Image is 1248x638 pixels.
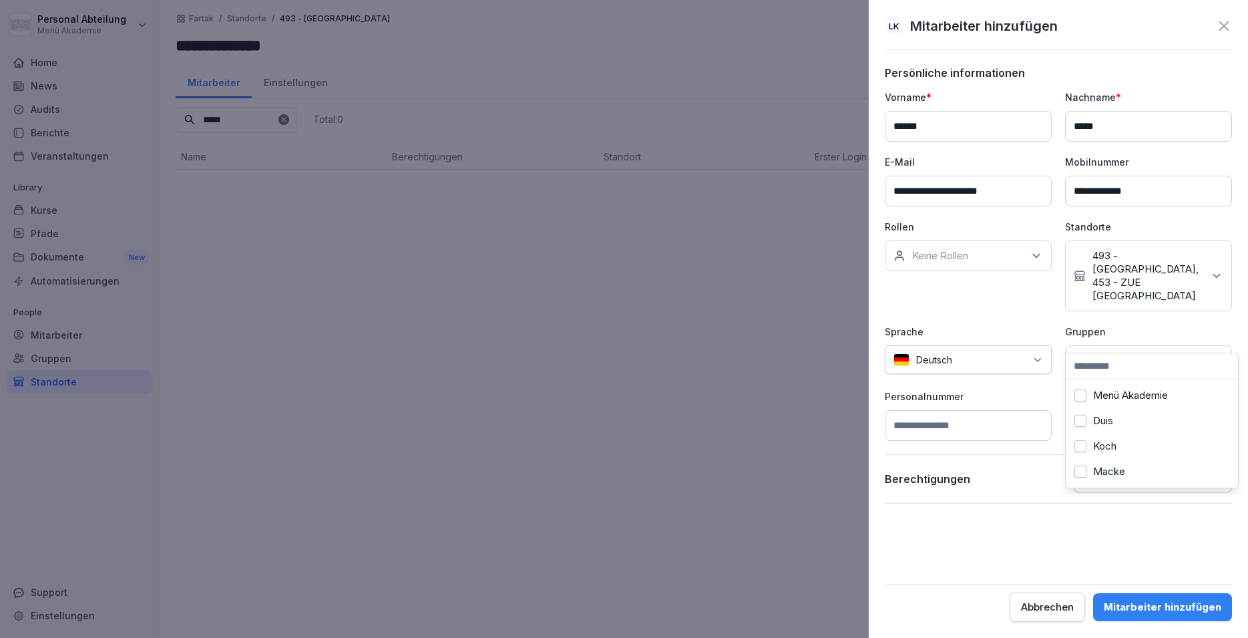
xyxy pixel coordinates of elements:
p: Mitarbeiter hinzufügen [910,16,1058,36]
div: Mitarbeiter hinzufügen [1104,600,1221,615]
p: E-Mail [885,155,1052,169]
p: Nachname [1065,90,1232,104]
p: Vorname [885,90,1052,104]
p: Gruppen [1065,325,1232,339]
div: LK [885,17,903,35]
p: Mobilnummer [1065,155,1232,169]
p: 493 - [GEOGRAPHIC_DATA], 453 - ZUE [GEOGRAPHIC_DATA] [1092,249,1203,303]
div: Abbrechen [1021,600,1074,615]
p: Persönliche informationen [885,66,1232,79]
p: Keine Rollen [912,249,968,263]
p: Rollen [885,220,1052,234]
label: Macke [1093,466,1125,478]
p: Berechtigungen [885,472,970,486]
p: Standorte [1065,220,1232,234]
p: Sprache [885,325,1052,339]
div: Deutsch [885,345,1052,374]
img: de.svg [893,353,909,366]
button: Mitarbeiter hinzufügen [1093,593,1232,621]
label: Duis [1093,415,1113,427]
label: Menü Akademie [1093,389,1168,402]
label: Koch [1093,440,1116,452]
button: Abbrechen [1010,593,1085,622]
p: Personalnummer [885,389,1052,404]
